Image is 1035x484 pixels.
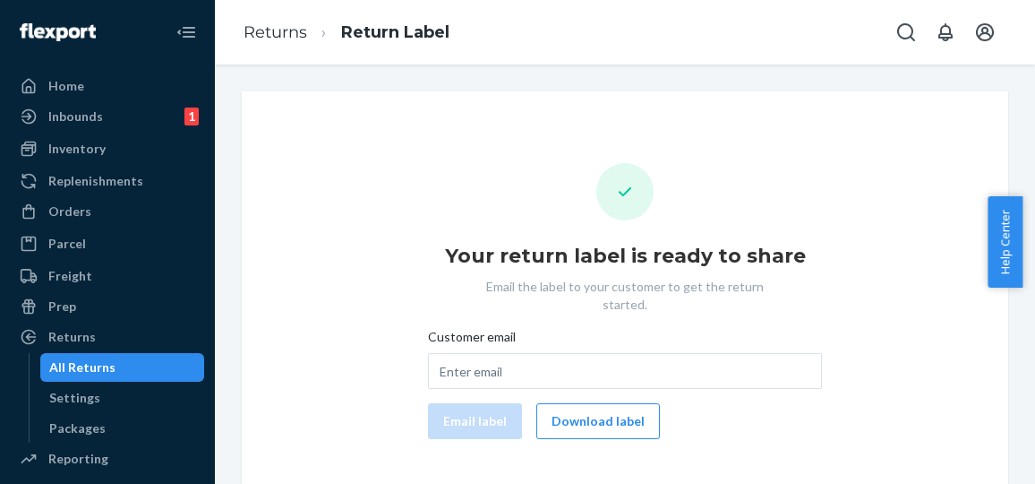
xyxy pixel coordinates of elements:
a: All Returns [40,353,205,382]
h1: Your return label is ready to share [445,242,806,271]
img: Flexport logo [20,23,96,41]
a: Settings [40,384,205,412]
a: Returns [11,323,204,351]
span: Customer email [428,328,516,353]
a: Packages [40,414,205,443]
button: Open Search Box [888,14,924,50]
a: Parcel [11,229,204,258]
a: Orders [11,197,204,226]
a: Prep [11,292,204,321]
a: Freight [11,262,204,290]
a: Return Label [341,22,449,42]
div: Returns [48,328,96,346]
button: Download label [536,403,660,439]
div: Orders [48,203,91,220]
ol: breadcrumbs [229,6,464,59]
a: Replenishments [11,167,204,195]
button: Close Navigation [168,14,204,50]
p: Email the label to your customer to get the return started. [468,278,782,314]
a: Home [11,72,204,100]
div: Freight [48,267,92,285]
div: Packages [49,419,106,437]
div: 1 [184,108,199,125]
a: Returns [244,22,307,42]
div: Reporting [48,450,108,468]
div: Prep [48,298,76,315]
div: All Returns [49,359,115,376]
div: Settings [49,389,100,407]
a: Inventory [11,134,204,163]
div: Inbounds [48,108,103,125]
div: Parcel [48,235,86,253]
a: Inbounds1 [11,102,204,131]
a: Reporting [11,445,204,473]
input: Customer email [428,353,822,389]
div: Inventory [48,140,106,158]
button: Open notifications [928,14,963,50]
div: Home [48,77,84,95]
button: Email label [428,403,522,439]
button: Open account menu [967,14,1003,50]
div: Replenishments [48,172,143,190]
button: Help Center [988,196,1022,288]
